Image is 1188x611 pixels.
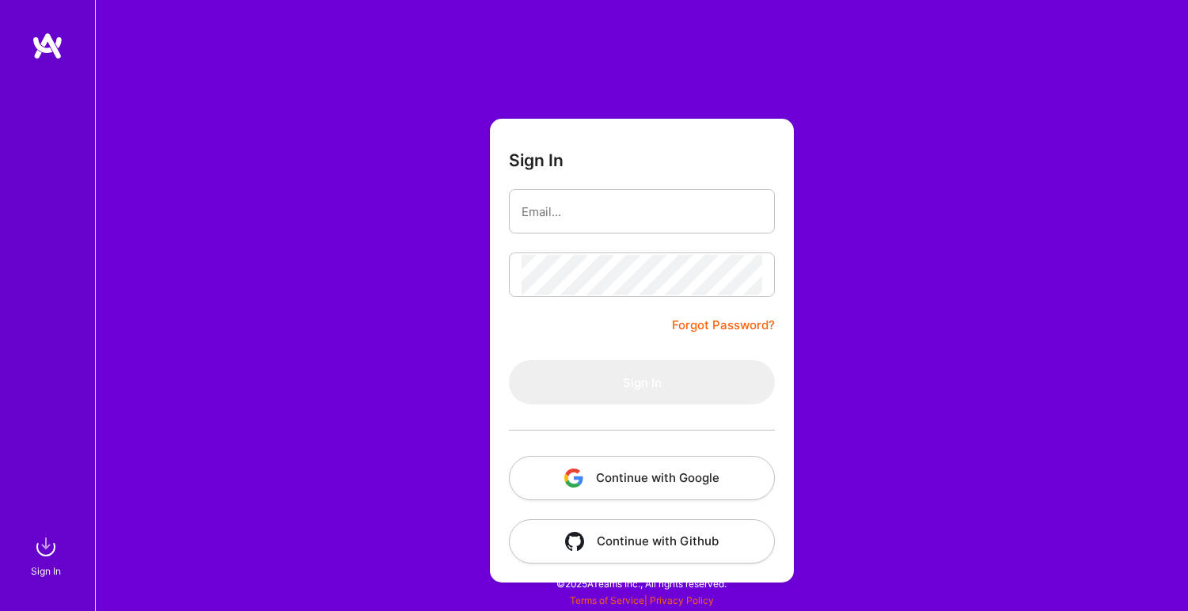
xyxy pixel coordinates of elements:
[32,32,63,60] img: logo
[564,469,583,488] img: icon
[509,519,775,564] button: Continue with Github
[570,594,714,606] span: |
[650,594,714,606] a: Privacy Policy
[570,594,644,606] a: Terms of Service
[672,316,775,335] a: Forgot Password?
[509,456,775,500] button: Continue with Google
[31,563,61,579] div: Sign In
[509,150,564,170] h3: Sign In
[522,192,762,232] input: Email...
[565,532,584,551] img: icon
[30,531,62,563] img: sign in
[95,564,1188,603] div: © 2025 ATeams Inc., All rights reserved.
[33,531,62,579] a: sign inSign In
[509,360,775,404] button: Sign In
